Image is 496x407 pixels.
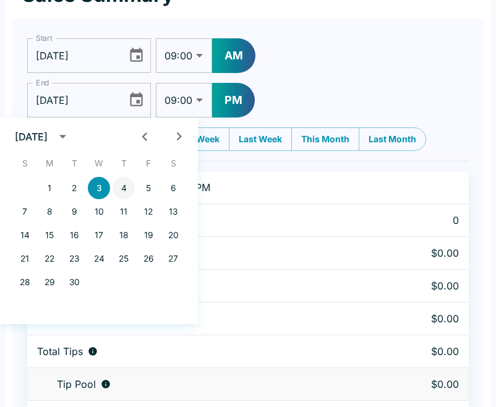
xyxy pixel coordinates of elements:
button: 17 [88,224,110,246]
button: 1 [38,177,61,199]
div: Number of orders placed [37,214,372,226]
button: 29 [38,271,61,293]
button: 4 [113,177,135,199]
button: 8 [38,200,61,223]
button: 30 [63,271,85,293]
p: $0.00 [391,312,459,325]
p: $0.00 [391,378,459,390]
span: Saturday [162,151,184,176]
p: $0.00 [391,280,459,292]
button: Previous month [133,125,156,148]
div: Aggregate order subtotals [37,247,372,259]
button: 14 [14,224,36,246]
button: This Month [291,127,359,151]
button: 20 [162,224,184,246]
span: Sunday [14,151,36,176]
button: 19 [137,224,160,246]
button: 11 [113,200,135,223]
div: Tips unclaimed by a waiter [37,378,372,390]
span: Thursday [113,151,135,176]
button: AM [212,38,255,73]
p: [DATE] 09:00 AM to [DATE] 09:00 PM [37,181,372,194]
button: Next month [168,125,190,148]
button: 22 [38,247,61,270]
button: Last Month [359,127,426,151]
button: 15 [38,224,61,246]
div: [DATE] [15,131,48,143]
button: 27 [162,247,184,270]
label: Start [36,33,52,43]
div: Fees paid by diners to restaurant [37,312,372,325]
span: Tuesday [63,151,85,176]
span: Wednesday [88,151,110,176]
button: 7 [14,200,36,223]
button: 16 [63,224,85,246]
label: End [36,77,49,88]
button: Choose date, selected date is Sep 3, 2025 [123,87,150,113]
button: 21 [14,247,36,270]
button: Last Week [229,127,292,151]
p: 0 [391,214,459,226]
button: 10 [88,200,110,223]
button: Choose date, selected date is Sep 4, 2025 [123,42,150,69]
button: 12 [137,200,160,223]
button: 6 [162,177,184,199]
span: Monday [38,151,61,176]
button: 2 [63,177,85,199]
button: 13 [162,200,184,223]
input: mm/dd/yyyy [27,83,118,118]
button: 28 [14,271,36,293]
button: 24 [88,247,110,270]
span: Friday [137,151,160,176]
div: Fees paid by diners to Beluga [37,280,372,292]
p: $0.00 [391,345,459,358]
button: calendar view is open, switch to year view [51,125,74,148]
button: PM [212,83,255,118]
p: $0.00 [391,247,459,259]
div: Combined individual and pooled tips [37,345,372,358]
button: 3 [88,177,110,199]
button: 23 [63,247,85,270]
button: 5 [137,177,160,199]
button: 18 [113,224,135,246]
input: mm/dd/yyyy [27,38,118,73]
p: Total Tips [37,345,83,358]
button: 26 [137,247,160,270]
p: Tip Pool [57,378,96,390]
button: 9 [63,200,85,223]
button: 25 [113,247,135,270]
